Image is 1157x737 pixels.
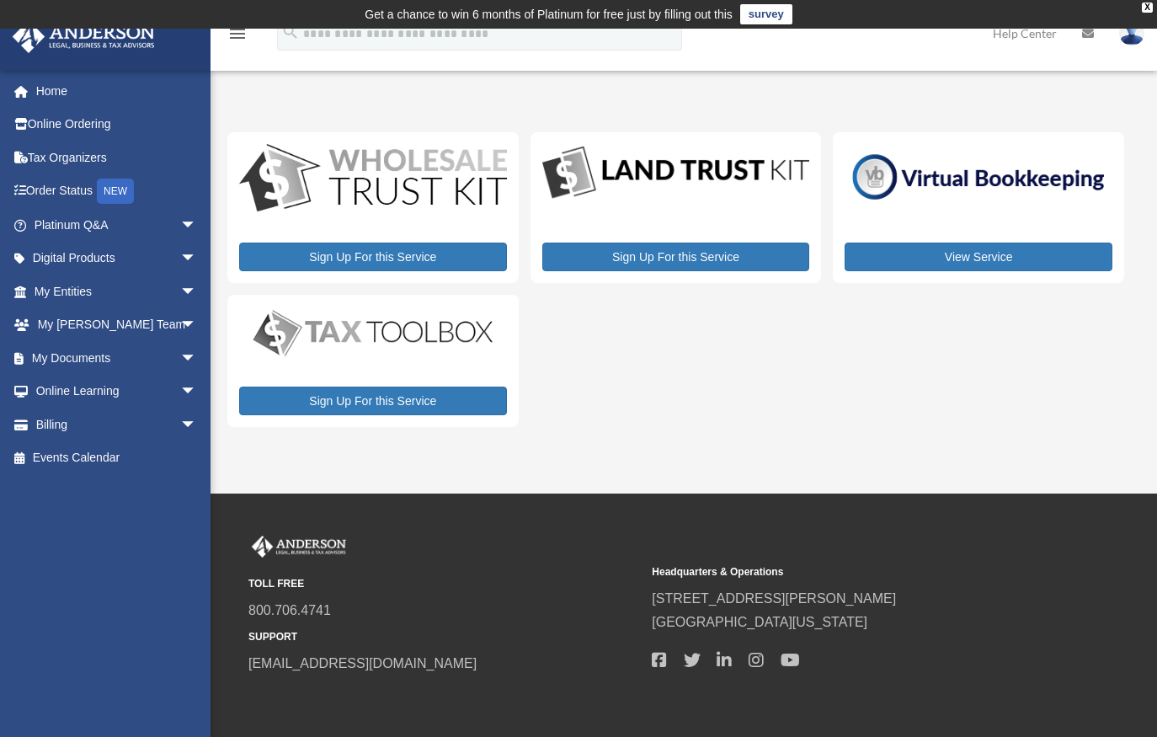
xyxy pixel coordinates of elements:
div: Get a chance to win 6 months of Platinum for free just by filling out this [365,4,733,24]
div: NEW [97,179,134,204]
a: Sign Up For this Service [542,243,810,271]
div: close [1142,3,1153,13]
img: LandTrust_lgo-1.jpg [542,144,810,201]
a: 800.706.4741 [248,603,331,617]
img: WS-Trust-Kit-lgo-1.jpg [239,144,507,215]
a: Events Calendar [12,441,222,475]
a: Sign Up For this Service [239,243,507,271]
span: arrow_drop_down [180,208,214,243]
small: Headquarters & Operations [652,563,1043,581]
a: My Entitiesarrow_drop_down [12,275,222,308]
span: arrow_drop_down [180,275,214,309]
a: [GEOGRAPHIC_DATA][US_STATE] [652,615,867,629]
a: My [PERSON_NAME] Teamarrow_drop_down [12,308,222,342]
a: [STREET_ADDRESS][PERSON_NAME] [652,591,896,606]
img: User Pic [1119,21,1144,45]
a: menu [227,29,248,44]
a: Digital Productsarrow_drop_down [12,242,214,275]
a: survey [740,4,792,24]
small: TOLL FREE [248,575,640,593]
span: arrow_drop_down [180,242,214,276]
i: search [281,23,300,41]
a: [EMAIL_ADDRESS][DOMAIN_NAME] [248,656,477,670]
a: Sign Up For this Service [239,387,507,415]
a: Online Learningarrow_drop_down [12,375,222,409]
a: Platinum Q&Aarrow_drop_down [12,208,222,242]
img: taxtoolbox_new-1.webp [239,307,507,360]
img: Anderson Advisors Platinum Portal [8,20,160,53]
small: SUPPORT [248,628,640,646]
a: Home [12,74,222,108]
a: View Service [845,243,1112,271]
span: arrow_drop_down [180,408,214,442]
span: arrow_drop_down [180,341,214,376]
span: arrow_drop_down [180,308,214,343]
span: arrow_drop_down [180,375,214,409]
a: Tax Organizers [12,141,222,174]
img: Anderson Advisors Platinum Portal [248,536,349,558]
i: menu [227,24,248,44]
a: Billingarrow_drop_down [12,408,222,441]
a: Order StatusNEW [12,174,222,209]
a: Online Ordering [12,108,222,142]
a: My Documentsarrow_drop_down [12,341,222,375]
